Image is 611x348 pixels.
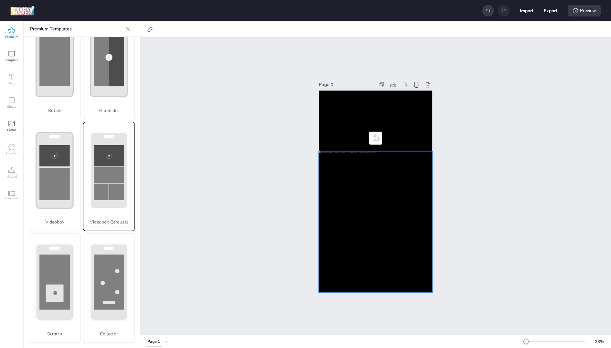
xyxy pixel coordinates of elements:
[10,6,35,16] img: logo Creative Maker
[29,107,80,114] p: Rotate
[5,34,18,39] span: Premium
[5,58,18,63] span: Template
[544,4,557,17] button: Export
[6,151,17,156] span: Graphic
[592,338,607,345] div: 33 %
[7,104,16,109] span: Shape
[165,336,168,347] button: +
[568,5,601,16] div: Preview
[29,331,80,337] p: Scratch
[319,81,374,88] div: Page 1
[30,21,123,37] p: Premium Templates
[147,339,160,345] div: Page 1
[83,219,134,225] p: Videobox Carousel
[7,127,16,133] span: Frame
[9,81,15,86] span: Text
[6,174,17,179] span: Upload
[143,336,165,347] div: Tabs
[83,331,134,337] p: Collector
[29,219,80,225] p: Videobox
[5,196,18,201] span: Carousel
[520,4,533,17] button: Import
[83,107,134,114] p: Flip Slides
